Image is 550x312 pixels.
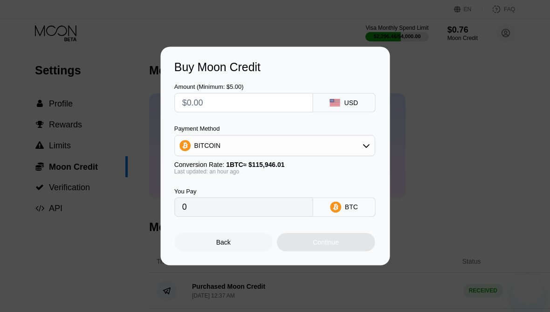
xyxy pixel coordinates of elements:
div: Buy Moon Credit [174,60,376,74]
div: BTC [345,203,358,211]
div: Conversion Rate: [174,161,375,168]
div: Last updated: an hour ago [174,168,375,175]
div: Amount (Minimum: $5.00) [174,83,313,90]
div: You Pay [174,188,313,195]
span: 1 BTC ≈ $115,946.01 [226,161,284,168]
div: BITCOIN [175,136,375,155]
div: Payment Method [174,125,375,132]
input: $0.00 [182,93,305,112]
div: Back [216,239,231,246]
div: USD [344,99,358,106]
div: Back [174,233,273,252]
div: BITCOIN [194,142,220,149]
iframe: Pulsante per aprire la finestra di messaggistica [513,275,543,305]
